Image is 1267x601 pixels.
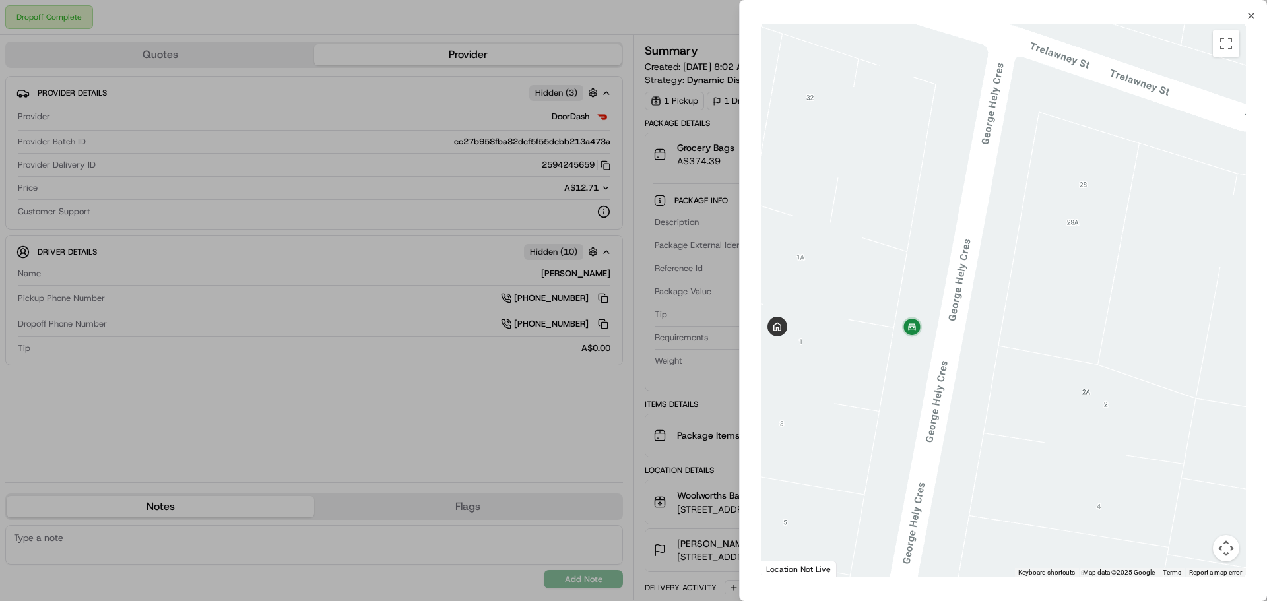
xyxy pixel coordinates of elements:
a: Terms [1163,569,1181,576]
a: Open this area in Google Maps (opens a new window) [764,560,808,577]
img: Google [764,560,808,577]
a: Report a map error [1189,569,1242,576]
button: Map camera controls [1213,535,1239,561]
div: Location Not Live [761,561,837,577]
button: Keyboard shortcuts [1018,568,1075,577]
button: Toggle fullscreen view [1213,30,1239,57]
span: Map data ©2025 Google [1083,569,1155,576]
